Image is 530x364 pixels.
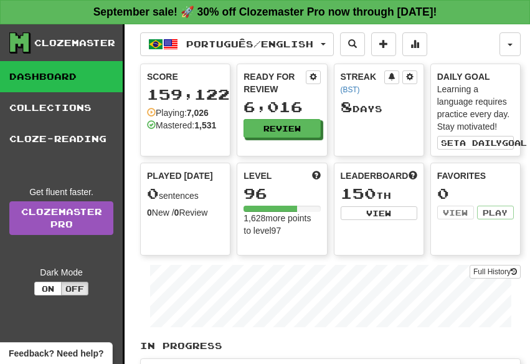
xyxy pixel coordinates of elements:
span: This week in points, UTC [409,170,417,182]
div: 6,016 [244,99,320,115]
button: More stats [402,32,427,56]
button: View [437,206,474,219]
span: Played [DATE] [147,170,213,182]
span: 0 [147,184,159,202]
div: Ready for Review [244,70,305,95]
div: Dark Mode [9,266,113,279]
strong: 0 [147,208,152,218]
div: Score [147,70,224,83]
div: Get fluent faster. [9,186,113,198]
span: Score more points to level up [312,170,321,182]
a: ClozemasterPro [9,201,113,235]
a: (BST) [341,85,360,94]
div: sentences [147,186,224,202]
strong: 0 [174,208,179,218]
div: 159,122 [147,87,224,102]
button: Off [61,282,88,295]
div: Daily Goal [437,70,514,83]
div: Playing: [147,107,209,119]
button: Review [244,119,320,138]
div: 96 [244,186,320,201]
div: 0 [437,186,514,201]
span: 150 [341,184,376,202]
span: Open feedback widget [9,347,103,360]
span: Leaderboard [341,170,409,182]
button: Português/English [140,32,334,56]
span: Level [244,170,272,182]
button: Search sentences [340,32,365,56]
strong: 1,531 [194,120,216,130]
button: Add sentence to collection [371,32,396,56]
div: Favorites [437,170,514,182]
p: In Progress [140,340,521,352]
div: Learning a language requires practice every day. Stay motivated! [437,83,514,133]
button: Full History [470,265,521,279]
span: Português / English [186,39,313,49]
div: th [341,186,417,202]
div: Day s [341,99,417,115]
button: On [34,282,62,295]
button: Play [477,206,514,219]
button: Seta dailygoal [437,136,514,150]
div: 1,628 more points to level 97 [244,212,320,237]
div: New / Review [147,206,224,219]
div: Streak [341,70,384,95]
strong: September sale! 🚀 30% off Clozemaster Pro now through [DATE]! [93,6,437,18]
strong: 7,026 [187,108,209,118]
span: a daily [460,138,502,147]
button: View [341,206,417,220]
div: Clozemaster [34,37,115,49]
span: 8 [341,98,353,115]
div: Mastered: [147,119,216,132]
